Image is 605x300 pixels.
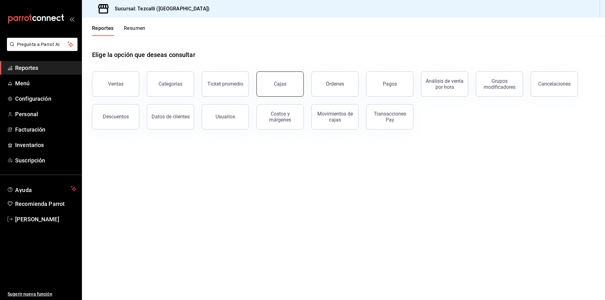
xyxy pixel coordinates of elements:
[15,94,77,103] span: Configuración
[124,25,146,36] button: Resumen
[315,111,354,123] div: Movimientos de cajas
[110,5,210,13] h3: Sucursal: Tezcalli ([GEOGRAPHIC_DATA])
[92,25,114,36] button: Reportes
[207,81,243,87] div: Ticket promedio
[92,104,139,129] button: Descuentos
[311,71,359,97] button: Órdenes
[4,46,78,52] a: Pregunta a Parrot AI
[370,111,409,123] div: Transacciones Pay
[15,64,77,72] span: Reportes
[147,71,194,97] button: Categorías
[15,141,77,149] span: Inventarios
[425,78,464,90] div: Análisis de venta por hora
[256,104,304,129] button: Costos y márgenes
[17,41,68,48] span: Pregunta a Parrot AI
[480,78,519,90] div: Grupos modificadores
[103,114,129,120] div: Descuentos
[531,71,578,97] button: Cancelaciones
[366,104,413,129] button: Transacciones Pay
[147,104,194,129] button: Datos de clientes
[158,81,182,87] div: Categorías
[108,81,124,87] div: Ventas
[92,71,139,97] button: Ventas
[15,185,68,193] span: Ayuda
[476,71,523,97] button: Grupos modificadores
[274,81,286,87] div: Cajas
[92,25,146,36] div: navigation tabs
[15,79,77,88] span: Menú
[421,71,468,97] button: Análisis de venta por hora
[8,291,77,297] span: Sugerir nueva función
[15,156,77,165] span: Suscripción
[256,71,304,97] button: Cajas
[7,38,78,51] button: Pregunta a Parrot AI
[216,114,235,120] div: Usuarios
[383,81,397,87] div: Pagos
[202,104,249,129] button: Usuarios
[326,81,344,87] div: Órdenes
[15,125,77,134] span: Facturación
[92,50,195,59] h1: Elige la opción que deseas consultar
[152,114,190,120] div: Datos de clientes
[538,81,571,87] div: Cancelaciones
[311,104,359,129] button: Movimientos de cajas
[15,200,77,208] span: Recomienda Parrot
[366,71,413,97] button: Pagos
[202,71,249,97] button: Ticket promedio
[15,110,77,118] span: Personal
[69,16,74,21] button: open_drawer_menu
[261,111,300,123] div: Costos y márgenes
[15,215,77,224] span: [PERSON_NAME]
